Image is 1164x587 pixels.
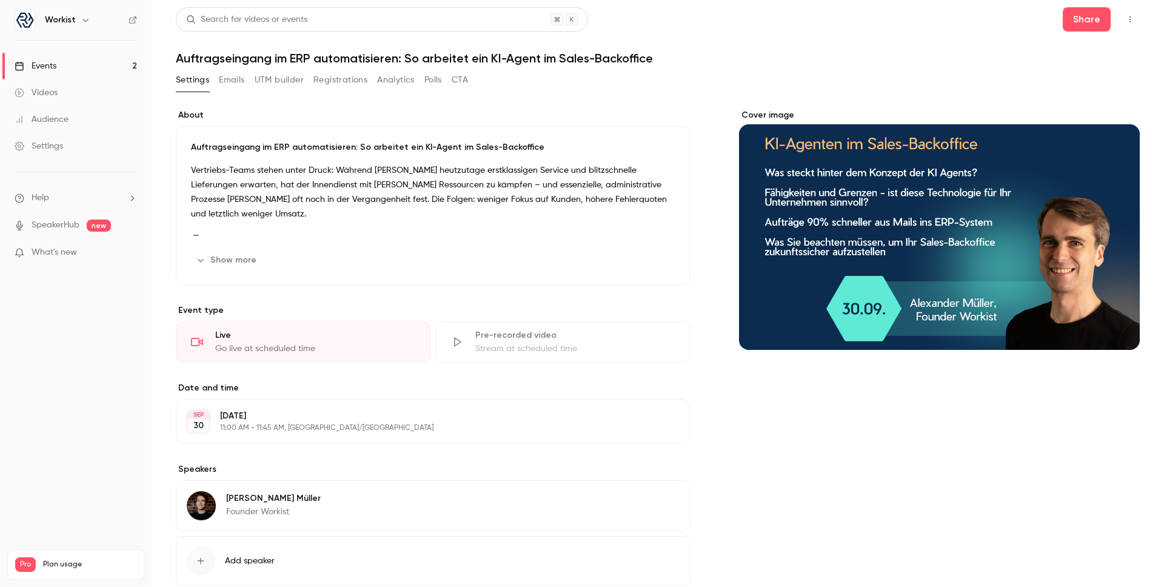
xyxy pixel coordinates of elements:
[739,109,1140,350] section: Cover image
[15,557,36,572] span: Pro
[176,321,431,363] div: LiveGo live at scheduled time
[187,491,216,520] img: Alexander Müller
[176,109,691,121] label: About
[45,14,76,26] h6: Workist
[313,70,367,90] button: Registrations
[15,140,63,152] div: Settings
[176,463,691,475] label: Speakers
[220,423,626,433] p: 11:00 AM - 11:45 AM, [GEOGRAPHIC_DATA]/[GEOGRAPHIC_DATA]
[187,411,209,419] div: SEP
[186,13,307,26] div: Search for videos or events
[475,329,676,341] div: Pre-recorded video
[255,70,304,90] button: UTM builder
[452,70,468,90] button: CTA
[32,219,79,232] a: SpeakerHub
[87,220,111,232] span: new
[739,109,1140,121] label: Cover image
[32,192,49,204] span: Help
[219,70,244,90] button: Emails
[191,250,264,270] button: Show more
[176,70,209,90] button: Settings
[377,70,415,90] button: Analytics
[226,492,321,505] p: [PERSON_NAME] Müller
[15,87,58,99] div: Videos
[43,560,136,569] span: Plan usage
[436,321,691,363] div: Pre-recorded videoStream at scheduled time
[176,536,691,586] button: Add speaker
[225,555,275,567] span: Add speaker
[15,113,69,126] div: Audience
[1063,7,1111,32] button: Share
[15,192,137,204] li: help-dropdown-opener
[15,10,35,30] img: Workist
[191,163,675,221] p: Vertriebs-Teams stehen unter Druck: Während [PERSON_NAME] heutzutage erstklassigen Service und bl...
[424,70,442,90] button: Polls
[32,246,77,259] span: What's new
[176,480,691,531] div: Alexander Müller[PERSON_NAME] MüllerFounder Workist
[176,304,691,317] p: Event type
[215,329,416,341] div: Live
[176,51,1140,65] h1: Auftragseingang im ERP automatisieren: So arbeitet ein KI-Agent im Sales-Backoffice
[122,247,137,258] iframe: Noticeable Trigger
[215,343,416,355] div: Go live at scheduled time
[191,141,675,153] p: Auftragseingang im ERP automatisieren: So arbeitet ein KI-Agent im Sales-Backoffice
[15,60,56,72] div: Events
[475,343,676,355] div: Stream at scheduled time
[176,382,691,394] label: Date and time
[220,410,626,422] p: [DATE]
[193,420,204,432] p: 30
[226,506,321,518] p: Founder Workist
